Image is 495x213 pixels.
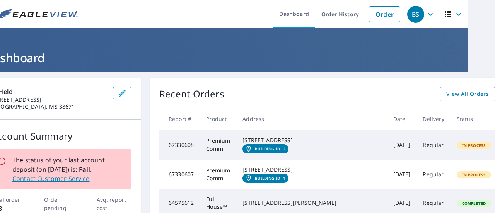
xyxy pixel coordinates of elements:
a: Order [369,6,400,22]
td: [DATE] [387,130,417,160]
td: Premium Comm. [200,130,236,160]
p: Recent Orders [159,87,224,101]
b: Fail [79,165,90,174]
th: Address [236,107,387,130]
span: In Process [457,143,491,148]
a: Building ID2 [242,144,288,153]
em: Building ID [255,147,280,151]
div: [STREET_ADDRESS][PERSON_NAME] [242,199,381,207]
div: BS [407,6,424,23]
p: The status of your last account deposit (on [DATE]) is: . [12,155,125,174]
a: View All Orders [440,87,495,101]
td: 67330607 [159,160,200,189]
td: Regular [416,160,450,189]
td: Regular [416,130,450,160]
span: In Process [457,172,491,177]
td: [DATE] [387,160,417,189]
div: [STREET_ADDRESS] [242,136,381,144]
p: Order pending [44,196,79,212]
em: Building ID [255,176,280,181]
a: Contact Customer Service [12,174,125,183]
th: Product [200,107,236,130]
div: [STREET_ADDRESS] [242,166,381,174]
p: Avg. report cost [97,196,132,212]
th: Date [387,107,417,130]
th: Report # [159,107,200,130]
a: Building ID1 [242,174,288,183]
span: Completed [457,201,490,206]
td: Premium Comm. [200,160,236,189]
span: View All Orders [446,89,489,99]
td: 67330608 [159,130,200,160]
th: Delivery [416,107,450,130]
